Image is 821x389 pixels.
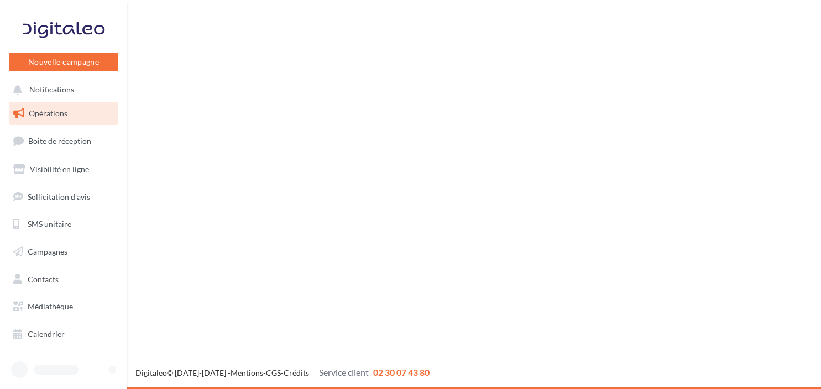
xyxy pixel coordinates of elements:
a: Visibilité en ligne [7,158,121,181]
span: Opérations [29,108,67,118]
a: Médiathèque [7,295,121,318]
a: Campagnes [7,240,121,263]
a: Boîte de réception [7,129,121,153]
a: Digitaleo [135,368,167,377]
span: Médiathèque [28,302,73,311]
span: Contacts [28,274,59,284]
a: Calendrier [7,323,121,346]
a: Crédits [284,368,309,377]
span: © [DATE]-[DATE] - - - [135,368,430,377]
span: 02 30 07 43 80 [373,367,430,377]
a: Opérations [7,102,121,125]
span: Calendrier [28,329,65,339]
a: Contacts [7,268,121,291]
span: SMS unitaire [28,219,71,229]
span: Service client [319,367,369,377]
a: Sollicitation d'avis [7,185,121,209]
a: Mentions [231,368,263,377]
span: Boîte de réception [28,136,91,146]
span: Notifications [29,85,74,95]
span: Visibilité en ligne [30,164,89,174]
a: CGS [266,368,281,377]
a: SMS unitaire [7,212,121,236]
span: Campagnes [28,247,67,256]
button: Nouvelle campagne [9,53,118,71]
span: Sollicitation d'avis [28,191,90,201]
